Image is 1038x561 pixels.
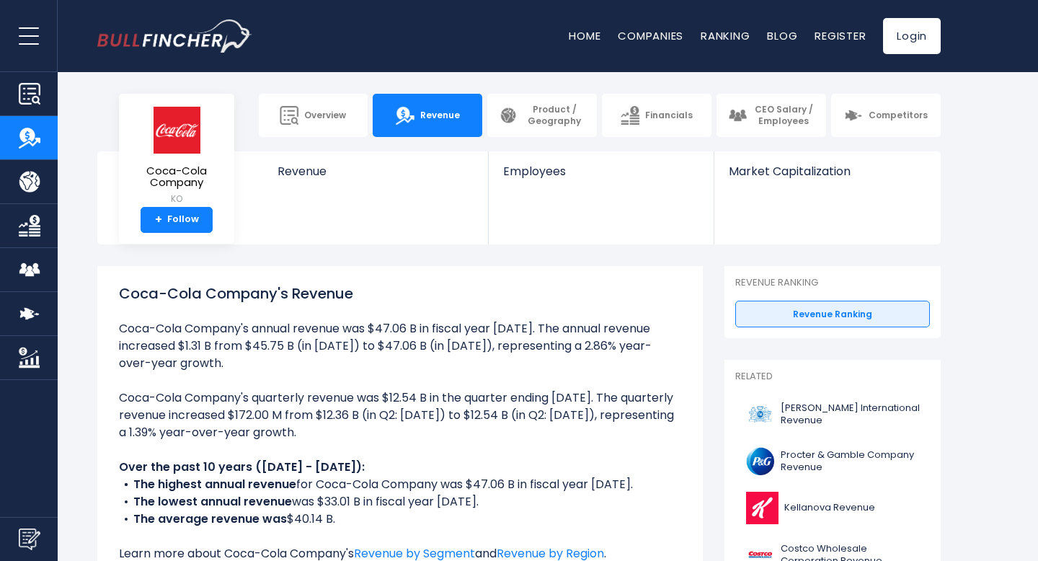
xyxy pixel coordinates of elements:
[489,151,713,203] a: Employees
[815,28,866,43] a: Register
[523,104,585,126] span: Product / Geography
[735,394,930,434] a: [PERSON_NAME] International Revenue
[141,207,213,233] a: +Follow
[735,488,930,528] a: Kellanova Revenue
[278,164,474,178] span: Revenue
[714,151,939,203] a: Market Capitalization
[729,164,925,178] span: Market Capitalization
[130,165,223,189] span: Coca-Cola Company
[259,94,368,137] a: Overview
[503,164,698,178] span: Employees
[133,511,287,527] b: The average revenue was
[569,28,600,43] a: Home
[735,371,930,383] p: Related
[744,492,780,524] img: K logo
[119,459,365,475] b: Over the past 10 years ([DATE] - [DATE]):
[717,94,826,137] a: CEO Salary / Employees
[263,151,489,203] a: Revenue
[618,28,683,43] a: Companies
[831,94,941,137] a: Competitors
[645,110,693,121] span: Financials
[119,389,681,441] li: Coca-Cola Company's quarterly revenue was $12.54 B in the quarter ending [DATE]. The quarterly re...
[97,19,252,53] img: bullfincher logo
[133,476,296,492] b: The highest annual revenue
[753,104,815,126] span: CEO Salary / Employees
[701,28,750,43] a: Ranking
[119,476,681,493] li: for Coca-Cola Company was $47.06 B in fiscal year [DATE].
[119,511,681,528] li: $40.14 B.
[304,110,346,121] span: Overview
[744,445,776,477] img: PG logo
[97,19,252,53] a: Go to homepage
[119,493,681,511] li: was $33.01 B in fiscal year [DATE].
[883,18,941,54] a: Login
[130,193,223,206] small: KO
[130,105,223,207] a: Coca-Cola Company KO
[869,110,928,121] span: Competitors
[767,28,797,43] a: Blog
[155,213,162,226] strong: +
[119,320,681,372] li: Coca-Cola Company's annual revenue was $47.06 B in fiscal year [DATE]. The annual revenue increas...
[735,441,930,481] a: Procter & Gamble Company Revenue
[744,398,776,430] img: PM logo
[602,94,711,137] a: Financials
[420,110,460,121] span: Revenue
[373,94,482,137] a: Revenue
[133,493,292,510] b: The lowest annual revenue
[119,283,681,304] h1: Coca-Cola Company's Revenue
[487,94,597,137] a: Product / Geography
[735,277,930,289] p: Revenue Ranking
[735,301,930,328] a: Revenue Ranking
